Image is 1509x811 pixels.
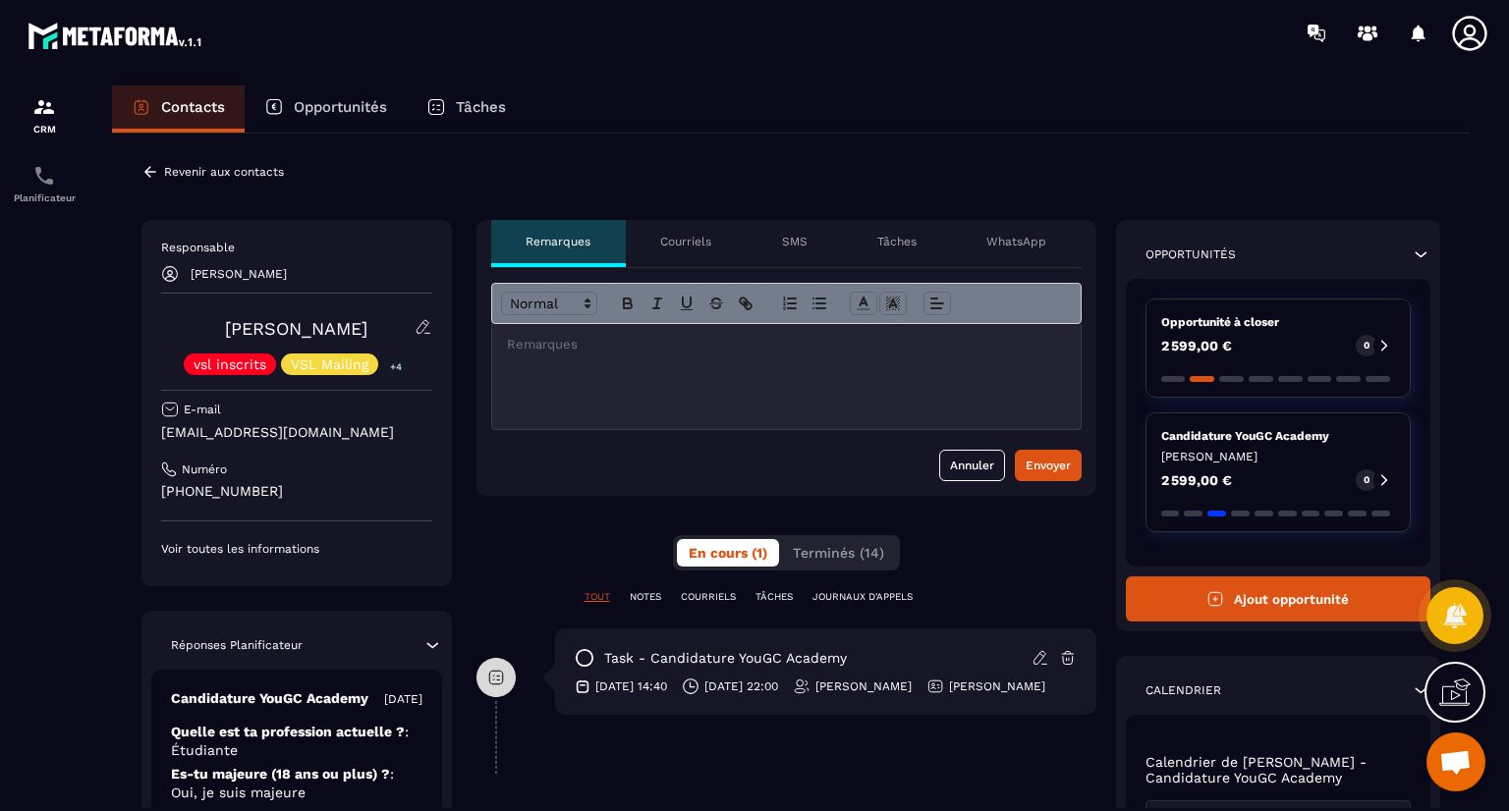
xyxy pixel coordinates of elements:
p: E-mail [184,402,221,417]
p: [DATE] 14:40 [595,678,667,694]
p: Opportunités [294,98,387,116]
button: Annuler [939,450,1005,481]
button: En cours (1) [677,539,779,567]
p: [DATE] 22:00 [704,678,778,694]
p: 2 599,00 € [1161,473,1232,487]
p: Revenir aux contacts [164,165,284,179]
span: Terminés (14) [793,545,884,561]
p: Numéro [182,461,227,477]
p: [DATE] [384,691,422,707]
p: 0 [1364,473,1369,487]
p: Candidature YouGC Academy [1161,428,1396,444]
p: Opportunité à closer [1161,314,1396,330]
button: Envoyer [1015,450,1082,481]
p: task - Candidature YouGC Academy [604,649,847,668]
p: 0 [1364,339,1369,352]
p: 2 599,00 € [1161,339,1232,352]
p: [PHONE_NUMBER] [161,482,432,501]
a: Tâches [407,85,526,133]
img: scheduler [32,164,56,188]
p: Tâches [456,98,506,116]
p: Réponses Planificateur [171,637,303,653]
p: COURRIELS [681,590,736,604]
p: Candidature YouGC Academy [171,689,368,708]
p: WhatsApp [986,234,1046,249]
p: VSL Mailing [291,357,368,371]
button: Ajout opportunité [1126,576,1431,622]
p: Calendrier [1146,682,1221,698]
p: [PERSON_NAME] [1161,449,1396,464]
div: Envoyer [1026,456,1071,475]
p: TÂCHES [755,590,793,604]
p: Courriels [660,234,711,249]
p: TOUT [585,590,610,604]
p: Voir toutes les informations [161,541,432,557]
a: schedulerschedulerPlanificateur [5,149,84,218]
img: logo [28,18,204,53]
p: Opportunités [1146,246,1236,262]
span: En cours (1) [689,545,767,561]
p: Planificateur [5,192,84,203]
a: Opportunités [245,85,407,133]
a: Ouvrir le chat [1426,732,1485,791]
a: Contacts [112,85,245,133]
a: formationformationCRM [5,81,84,149]
p: JOURNAUX D'APPELS [812,590,913,604]
p: SMS [782,234,808,249]
p: Tâches [877,234,917,249]
p: Responsable [161,240,432,255]
p: [PERSON_NAME] [949,678,1045,694]
p: Quelle est ta profession actuelle ? [171,723,422,760]
p: vsl inscrits [194,357,266,371]
p: +4 [383,356,409,377]
p: [PERSON_NAME] [191,267,287,281]
img: formation [32,95,56,119]
p: NOTES [630,590,661,604]
p: Contacts [161,98,225,116]
p: Es-tu majeure (18 ans ou plus) ? [171,765,422,802]
p: CRM [5,124,84,135]
p: [EMAIL_ADDRESS][DOMAIN_NAME] [161,423,432,442]
button: Terminés (14) [781,539,896,567]
p: [PERSON_NAME] [815,678,912,694]
p: Remarques [526,234,590,249]
p: Calendrier de [PERSON_NAME] - Candidature YouGC Academy [1146,754,1412,785]
a: [PERSON_NAME] [225,318,367,339]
